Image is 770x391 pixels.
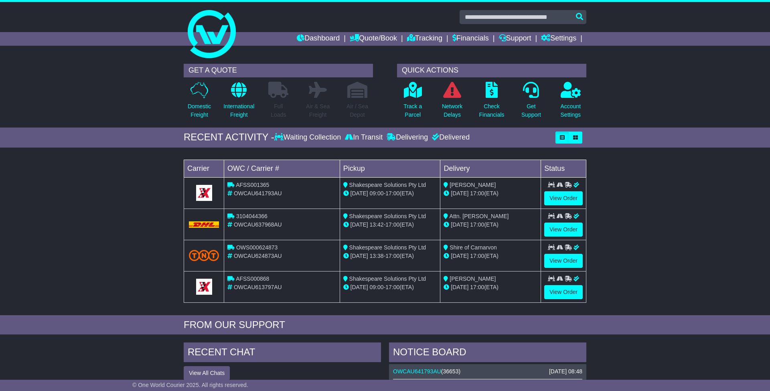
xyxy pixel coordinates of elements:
span: [PERSON_NAME] [450,182,496,188]
a: NetworkDelays [442,81,463,124]
span: Attn. [PERSON_NAME] [450,213,509,219]
div: - (ETA) [343,252,437,260]
div: [DATE] 08:48 [549,368,582,375]
span: OWCAU624873AU [234,253,282,259]
div: ( ) [393,368,582,375]
a: Dashboard [297,32,340,46]
p: Get Support [521,102,541,119]
span: 09:00 [370,284,384,290]
span: 13:42 [370,221,384,228]
span: Shakespeare Solutions Pty Ltd [349,276,426,282]
span: [DATE] [451,221,468,228]
div: (ETA) [444,252,537,260]
span: [DATE] [351,221,368,228]
a: View Order [544,191,583,205]
p: Track a Parcel [403,102,422,119]
div: FROM OUR SUPPORT [184,319,586,331]
div: RECENT CHAT [184,342,381,364]
span: 3104044366 [236,213,267,219]
a: Quote/Book [350,32,397,46]
span: OWS000624873 [236,244,278,251]
span: [DATE] [351,190,368,197]
a: GetSupport [521,81,541,124]
span: 17:00 [470,221,484,228]
a: OWCAU641793AU [393,368,441,375]
span: AFSS000868 [236,276,269,282]
p: Air / Sea Depot [346,102,368,119]
span: 13:38 [370,253,384,259]
div: (ETA) [444,189,537,198]
span: Shire of Carnarvon [450,244,497,251]
img: GetCarrierServiceLogo [196,279,212,295]
p: Check Financials [479,102,505,119]
span: 17:00 [385,284,399,290]
a: Financials [452,32,489,46]
a: Tracking [407,32,442,46]
div: - (ETA) [343,189,437,198]
span: © One World Courier 2025. All rights reserved. [132,382,248,388]
span: Shakespeare Solutions Pty Ltd [349,213,426,219]
p: Account Settings [561,102,581,119]
div: (ETA) [444,221,537,229]
span: 36653 [443,368,459,375]
td: Delivery [440,160,541,177]
td: OWC / Carrier # [224,160,340,177]
span: OWCAU613797AU [234,284,282,290]
p: Network Delays [442,102,462,119]
p: International Freight [223,102,254,119]
a: DomesticFreight [187,81,211,124]
div: - (ETA) [343,221,437,229]
td: Carrier [184,160,224,177]
td: Pickup [340,160,440,177]
img: TNT_Domestic.png [189,250,219,261]
a: View Order [544,223,583,237]
span: 17:00 [385,190,399,197]
div: In Transit [343,133,385,142]
a: CheckFinancials [479,81,505,124]
span: [DATE] [451,253,468,259]
a: InternationalFreight [223,81,255,124]
p: Air & Sea Freight [306,102,330,119]
span: OWCAU641793AU [234,190,282,197]
p: Full Loads [268,102,288,119]
div: Waiting Collection [274,133,343,142]
a: Settings [541,32,576,46]
a: View Order [544,285,583,299]
span: 17:00 [470,190,484,197]
span: [DATE] [451,190,468,197]
span: [DATE] [351,253,368,259]
span: [DATE] [351,284,368,290]
div: RECENT ACTIVITY - [184,132,274,143]
a: AccountSettings [560,81,582,124]
div: - (ETA) [343,283,437,292]
div: Delivered [430,133,470,142]
span: AFSS001365 [236,182,269,188]
span: 17:00 [470,284,484,290]
span: OWCAU637968AU [234,221,282,228]
div: NOTICE BOARD [389,342,586,364]
span: 17:00 [470,253,484,259]
span: Shakespeare Solutions Pty Ltd [349,244,426,251]
img: DHL.png [189,221,219,228]
a: Track aParcel [403,81,422,124]
p: Domestic Freight [188,102,211,119]
span: [PERSON_NAME] [450,276,496,282]
span: 09:00 [370,190,384,197]
div: (ETA) [444,283,537,292]
img: GetCarrierServiceLogo [196,185,212,201]
span: 17:00 [385,221,399,228]
a: View Order [544,254,583,268]
div: Delivering [385,133,430,142]
button: View All Chats [184,366,230,380]
span: 17:00 [385,253,399,259]
a: Support [499,32,531,46]
span: Shakespeare Solutions Pty Ltd [349,182,426,188]
span: [DATE] [451,284,468,290]
div: QUICK ACTIONS [397,64,586,77]
div: GET A QUOTE [184,64,373,77]
td: Status [541,160,586,177]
